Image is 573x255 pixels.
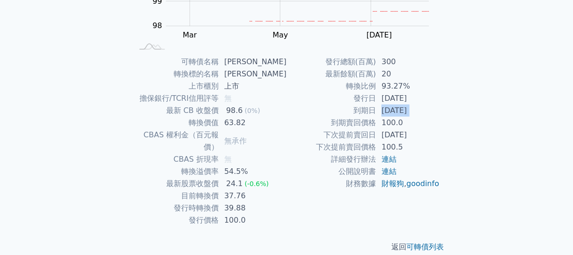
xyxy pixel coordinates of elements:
td: 上市櫃別 [133,80,219,92]
td: 詳細發行辦法 [286,153,376,165]
td: 下次提前賣回日 [286,129,376,141]
td: 財務數據 [286,178,376,190]
span: (-0.6%) [245,180,269,187]
tspan: Mar [183,31,198,40]
td: 目前轉換價 [133,190,219,202]
td: 最新 CB 收盤價 [133,105,219,117]
a: 連結 [382,167,397,176]
span: (0%) [245,107,260,114]
div: 24.1 [224,178,245,190]
td: 最新餘額(百萬) [286,68,376,80]
span: 無 [224,155,232,164]
a: 可轉債列表 [406,242,444,251]
td: [DATE] [376,92,440,105]
td: 100.5 [376,141,440,153]
tspan: 98 [153,22,162,30]
td: 發行價格 [133,214,219,226]
td: 63.82 [219,117,286,129]
td: 轉換價值 [133,117,219,129]
span: 無承作 [224,136,247,145]
a: 財報狗 [382,179,404,188]
td: [DATE] [376,129,440,141]
td: 擔保銀行/TCRI信用評等 [133,92,219,105]
td: 37.76 [219,190,286,202]
iframe: Chat Widget [526,210,573,255]
a: goodinfo [406,179,439,188]
td: 最新股票收盤價 [133,178,219,190]
a: 連結 [382,155,397,164]
td: [DATE] [376,105,440,117]
td: 發行日 [286,92,376,105]
td: 100.0 [376,117,440,129]
td: 轉換溢價率 [133,165,219,178]
td: 到期賣回價格 [286,117,376,129]
td: 可轉債名稱 [133,56,219,68]
td: 公開說明書 [286,165,376,178]
td: 39.88 [219,202,286,214]
td: [PERSON_NAME] [219,56,286,68]
td: 20 [376,68,440,80]
td: 發行時轉換價 [133,202,219,214]
td: CBAS 權利金（百元報價） [133,129,219,153]
td: CBAS 折現率 [133,153,219,165]
td: 上市 [219,80,286,92]
td: 發行總額(百萬) [286,56,376,68]
p: 返回 [122,241,451,253]
div: 聊天小工具 [526,210,573,255]
tspan: May [273,31,288,40]
td: 轉換標的名稱 [133,68,219,80]
tspan: [DATE] [367,31,392,40]
td: 轉換比例 [286,80,376,92]
td: 到期日 [286,105,376,117]
span: 無 [224,94,232,103]
td: 100.0 [219,214,286,226]
td: , [376,178,440,190]
td: 54.5% [219,165,286,178]
td: 下次提前賣回價格 [286,141,376,153]
td: [PERSON_NAME] [219,68,286,80]
td: 93.27% [376,80,440,92]
div: 98.6 [224,105,245,117]
td: 300 [376,56,440,68]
